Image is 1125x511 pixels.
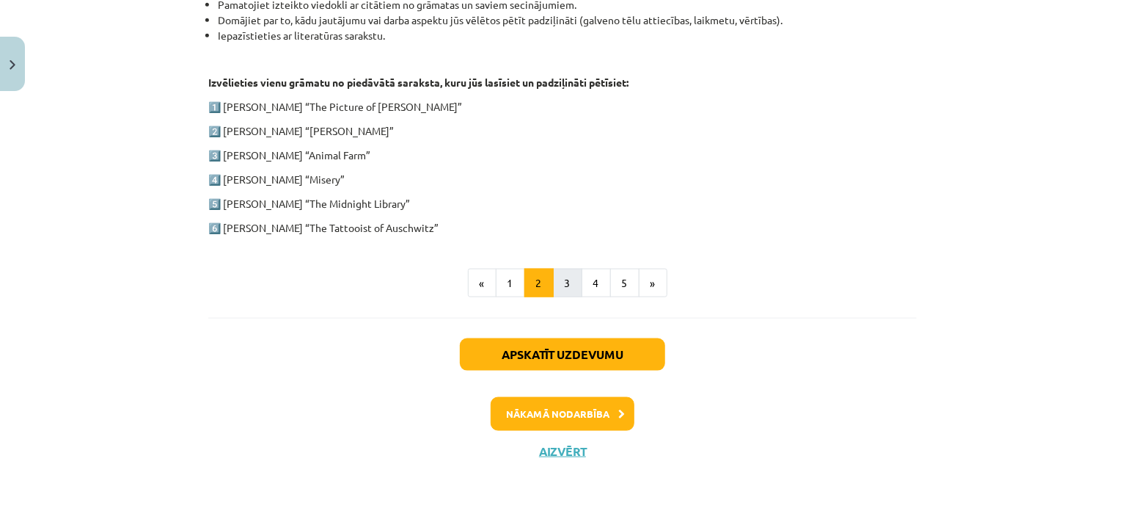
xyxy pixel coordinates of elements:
[582,269,611,298] button: 4
[610,269,640,298] button: 5
[524,269,554,298] button: 2
[208,269,917,298] nav: Page navigation example
[496,269,525,298] button: 1
[208,196,917,211] p: 5️⃣ [PERSON_NAME] “The Midnight Library”
[218,12,917,28] li: Domājiet par to, kādu jautājumu vai darba aspektu jūs vēlētos pētīt padziļināti (galveno tēlu att...
[208,76,629,89] strong: Izvēlieties vienu grāmatu no piedāvātā saraksta, kuru jūs lasīsiet un padziļināti pētīsiet:
[208,123,917,139] p: 2️⃣ [PERSON_NAME] “[PERSON_NAME]”
[218,28,917,43] li: Iepazīstieties ar literatūras sarakstu.
[468,269,496,298] button: «
[208,172,917,187] p: 4️⃣ [PERSON_NAME] “Misery”
[10,60,15,70] img: icon-close-lesson-0947bae3869378f0d4975bcd49f059093ad1ed9edebbc8119c70593378902aed.svg
[208,148,917,163] p: 3️⃣ [PERSON_NAME] “Animal Farm”
[208,99,917,115] p: 1️⃣ [PERSON_NAME] “The Picture of [PERSON_NAME]”
[208,220,917,236] p: 6️⃣ [PERSON_NAME] “The Tattooist of Auschwitz”
[491,397,634,431] button: Nākamā nodarbība
[639,269,667,298] button: »
[460,338,665,371] button: Apskatīt uzdevumu
[535,444,590,459] button: Aizvērt
[553,269,582,298] button: 3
